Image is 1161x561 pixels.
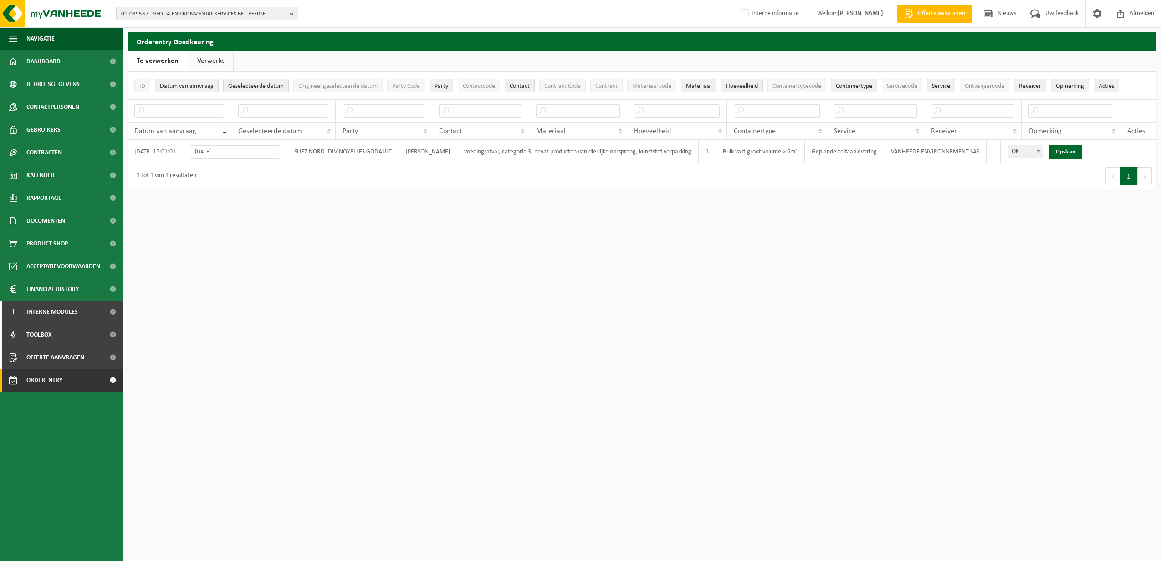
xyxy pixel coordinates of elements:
[1056,83,1084,90] span: Opmerking
[1120,167,1138,185] button: 1
[26,141,62,164] span: Contracten
[298,83,378,90] span: Origineel geselecteerde datum
[223,79,289,92] button: Geselecteerde datumGeselecteerde datum: Activate to sort
[9,301,17,323] span: I
[228,83,284,90] span: Geselecteerde datum
[139,83,145,90] span: ID
[26,118,61,141] span: Gebruikers
[590,79,623,92] button: ContractContract: Activate to sort
[26,255,100,278] span: Acceptatievoorwaarden
[544,83,581,90] span: Contract Code
[26,301,78,323] span: Interne modules
[1049,145,1082,159] a: Opslaan
[392,83,420,90] span: Party Code
[897,5,972,23] a: Offerte aanvragen
[1028,127,1062,135] span: Opmerking
[430,79,453,92] button: PartyParty: Activate to sort
[772,83,821,90] span: Containertypecode
[536,127,566,135] span: Materiaal
[960,79,1009,92] button: OntvangercodeOntvangercode: Activate to sort
[510,83,530,90] span: Contact
[435,83,448,90] span: Party
[26,164,55,187] span: Kalender
[134,79,150,92] button: IDID: Activate to sort
[26,369,103,392] span: Orderentry Goedkeuring
[188,51,233,71] a: Verwerkt
[965,83,1004,90] span: Ontvangercode
[26,209,65,232] span: Documenten
[887,83,917,90] span: Servicecode
[699,140,716,163] td: 1
[932,83,950,90] span: Service
[1051,79,1089,92] button: OpmerkingOpmerking: Activate to sort
[595,83,618,90] span: Contract
[238,127,302,135] span: Geselecteerde datum
[734,127,776,135] span: Containertype
[1138,167,1152,185] button: Next
[121,7,286,21] span: 01-089537 - VEOLIA ENVIRONMENTAL SERVICES BE - BEERSE
[463,83,495,90] span: Contactcode
[26,323,52,346] span: Toolbox
[128,51,188,71] a: Te verwerken
[1008,145,1043,158] span: OK
[634,127,671,135] span: Hoeveelheid
[26,278,79,301] span: Financial History
[26,50,61,73] span: Dashboard
[681,79,716,92] button: MateriaalMateriaal: Activate to sort
[632,83,671,90] span: Materiaal code
[767,79,826,92] button: ContainertypecodeContainertypecode: Activate to sort
[1008,145,1043,158] span: OK
[293,79,383,92] button: Origineel geselecteerde datumOrigineel geselecteerde datum: Activate to sort
[1094,79,1119,92] button: Acties
[726,83,758,90] span: Hoeveelheid
[716,140,805,163] td: Bulk vast groot volume > 6m³
[916,9,967,18] span: Offerte aanvragen
[1099,83,1114,90] span: Acties
[128,140,183,163] td: [DATE] 15:01:01
[26,232,68,255] span: Product Shop
[931,127,957,135] span: Receiver
[457,140,699,163] td: voedingsafval, categorie 3, bevat producten van dierlijke oorsprong, kunststof verpakking
[26,73,80,96] span: Bedrijfsgegevens
[116,7,298,20] button: 01-089537 - VEOLIA ENVIRONMENTAL SERVICES BE - BEERSE
[834,127,855,135] span: Service
[1014,79,1046,92] button: ReceiverReceiver: Activate to sort
[160,83,214,90] span: Datum van aanvraag
[399,140,457,163] td: [PERSON_NAME]
[1105,167,1120,185] button: Previous
[134,127,196,135] span: Datum van aanvraag
[505,79,535,92] button: ContactContact: Activate to sort
[686,83,711,90] span: Materiaal
[836,83,872,90] span: Containertype
[155,79,219,92] button: Datum van aanvraagDatum van aanvraag: Activate to remove sorting
[26,96,79,118] span: Contactpersonen
[343,127,358,135] span: Party
[805,140,884,163] td: Geplande zelfaanlevering
[287,140,399,163] td: SUEZ NORD- DIV NOYELLES GODAULT
[128,32,1156,50] h2: Orderentry Goedkeuring
[739,7,799,20] label: Interne informatie
[26,27,55,50] span: Navigatie
[26,187,61,209] span: Rapportage
[26,346,84,369] span: Offerte aanvragen
[539,79,586,92] button: Contract CodeContract Code: Activate to sort
[458,79,500,92] button: ContactcodeContactcode: Activate to sort
[882,79,922,92] button: ServicecodeServicecode: Activate to sort
[439,127,462,135] span: Contact
[1127,127,1145,135] span: Acties
[387,79,425,92] button: Party CodeParty Code: Activate to sort
[721,79,763,92] button: HoeveelheidHoeveelheid: Activate to sort
[1019,83,1041,90] span: Receiver
[838,10,883,17] strong: [PERSON_NAME]
[884,140,987,163] td: VANHEEDE ENVIRONNEMENT SAS
[627,79,676,92] button: Materiaal codeMateriaal code: Activate to sort
[831,79,877,92] button: ContainertypeContainertype: Activate to sort
[927,79,955,92] button: ServiceService: Activate to sort
[132,168,196,184] div: 1 tot 1 van 1 resultaten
